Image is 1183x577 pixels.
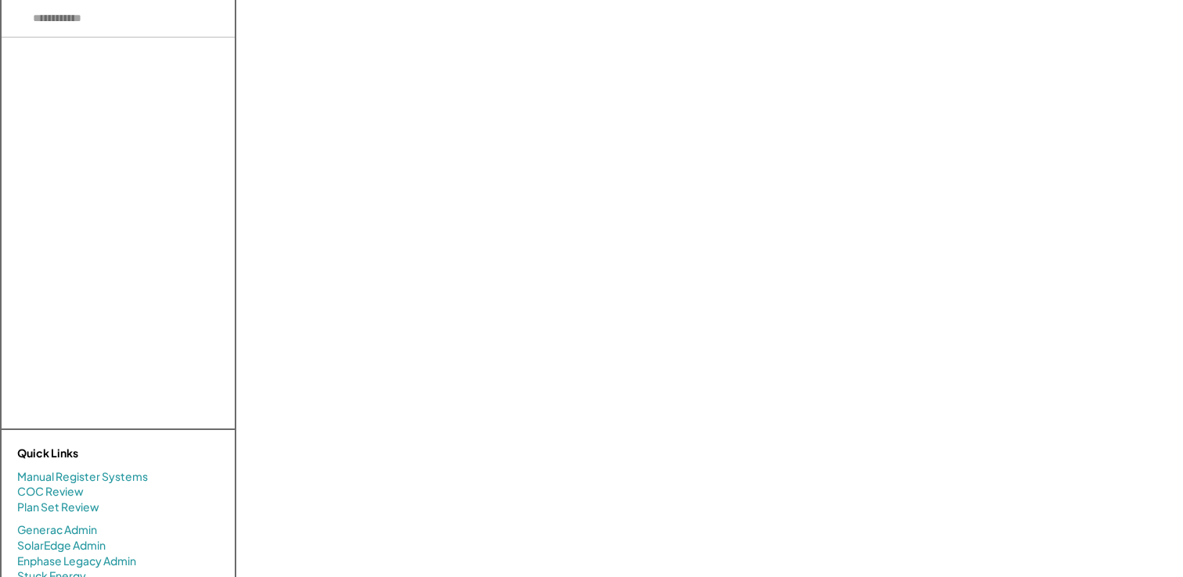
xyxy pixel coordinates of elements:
div: Quick Links [17,446,174,461]
a: Plan Set Review [17,500,99,515]
a: Enphase Legacy Admin [17,554,136,569]
a: COC Review [17,484,84,500]
a: SolarEdge Admin [17,538,106,554]
a: Manual Register Systems [17,469,148,485]
a: Generac Admin [17,522,97,538]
